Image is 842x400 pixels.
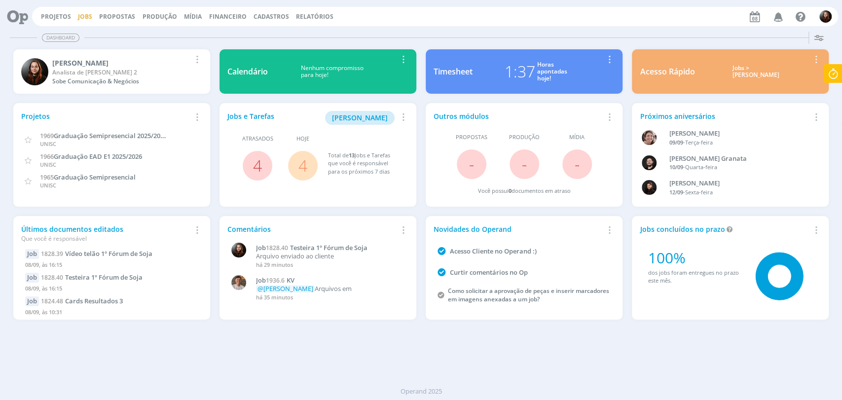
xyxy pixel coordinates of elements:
[640,224,809,234] div: Jobs concluídos no prazo
[54,173,136,182] span: Graduação Semipresencial
[642,130,657,145] img: A
[669,188,683,196] span: 12/09
[40,152,54,161] span: 1966
[143,12,177,21] a: Produção
[268,65,397,79] div: Nenhum compromisso para hoje!
[256,261,293,268] span: há 29 minutos
[38,13,74,21] button: Projetos
[40,131,167,140] a: 1969Graduação Semipresencial 2025/2026
[509,187,512,194] span: 0
[42,34,79,42] span: Dashboard
[537,61,567,82] div: Horas apontadas hoje!
[569,133,585,142] span: Mídia
[21,58,48,85] img: E
[52,77,190,86] div: Sobe Comunicação & Negócios
[325,112,395,122] a: [PERSON_NAME]
[266,276,285,285] span: 1936.6
[256,293,293,301] span: há 35 minutos
[52,58,190,68] div: Eduarda Pereira
[469,153,474,175] span: -
[298,155,307,176] a: 4
[41,273,63,282] span: 1828.40
[296,135,309,143] span: Hoje
[640,66,695,77] div: Acesso Rápido
[669,163,808,172] div: -
[648,269,742,285] div: dos jobs foram entregues no prazo este mês.
[293,13,336,21] button: Relatórios
[40,173,54,182] span: 1965
[40,140,56,147] span: UNISC
[52,68,190,77] div: Analista de Atendimento Jr 2
[227,66,268,77] div: Calendário
[227,111,397,125] div: Jobs e Tarefas
[256,277,403,285] a: Job1936.6KV
[669,188,808,197] div: -
[99,12,135,21] span: Propostas
[328,151,399,176] div: Total de Jobs e Tarefas que você é responsável para os próximos 7 dias
[65,249,152,258] span: Vídeo telão 1º Fórum de Soja
[231,243,246,257] img: E
[426,49,622,94] a: Timesheet1:37Horasapontadashoje!
[669,139,683,146] span: 09/09
[575,153,580,175] span: -
[25,306,198,321] div: 08/09, às 10:31
[257,284,313,293] span: @[PERSON_NAME]
[448,287,609,303] a: Como solicitar a aprovação de peças e inserir marcadores em imagens anexadas a um job?
[296,12,333,21] a: Relatórios
[450,247,537,255] a: Acesso Cliente no Operand :)
[669,154,808,164] div: Bruno Corralo Granata
[41,297,63,305] span: 1824.48
[669,139,808,147] div: -
[450,268,528,277] a: Curtir comentários no Op
[256,244,403,252] a: Job1828.40Testeira 1º Fórum de Soja
[54,152,142,161] span: Graduação EAD E1 2025/2026
[642,155,657,170] img: B
[256,285,403,293] p: Arquivos em
[509,133,540,142] span: Produção
[21,234,190,243] div: Que você é responsável
[287,276,294,285] span: KV
[13,49,210,94] a: E[PERSON_NAME]Analista de [PERSON_NAME] 2Sobe Comunicação & Negócios
[41,12,71,21] a: Projetos
[505,60,535,83] div: 1:37
[75,13,95,21] button: Jobs
[348,151,354,159] span: 13
[181,13,205,21] button: Mídia
[640,111,809,121] div: Próximos aniversários
[25,273,39,283] div: Job
[434,224,603,234] div: Novidades do Operand
[325,111,395,125] button: [PERSON_NAME]
[40,172,136,182] a: 1965Graduação Semipresencial
[184,12,202,21] a: Mídia
[669,163,683,171] span: 10/09
[819,10,832,23] img: E
[648,247,742,269] div: 100%
[41,249,152,258] a: 1828.39Vídeo telão 1º Fórum de Soja
[65,273,143,282] span: Testeira 1º Fórum de Soja
[40,131,54,140] span: 1969
[41,250,63,258] span: 1828.39
[21,224,190,243] div: Últimos documentos editados
[25,259,198,273] div: 08/09, às 16:15
[41,273,143,282] a: 1828.40Testeira 1º Fórum de Soja
[231,275,246,290] img: T
[256,253,403,260] p: Arquivo enviado ao cliente
[702,65,809,79] div: Jobs > [PERSON_NAME]
[669,179,808,188] div: Luana da Silva de Andrade
[434,66,473,77] div: Timesheet
[253,155,262,176] a: 4
[25,249,39,259] div: Job
[685,139,713,146] span: Terça-feira
[434,111,603,121] div: Outros módulos
[41,296,123,305] a: 1824.48Cards Resultados 3
[25,283,198,297] div: 08/09, às 16:15
[685,163,717,171] span: Quarta-feira
[40,151,142,161] a: 1966Graduação EAD E1 2025/2026
[209,12,247,21] a: Financeiro
[25,296,39,306] div: Job
[522,153,527,175] span: -
[40,182,56,189] span: UNISC
[227,224,397,234] div: Comentários
[669,129,808,139] div: Aline Beatriz Jackisch
[685,188,713,196] span: Sexta-feira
